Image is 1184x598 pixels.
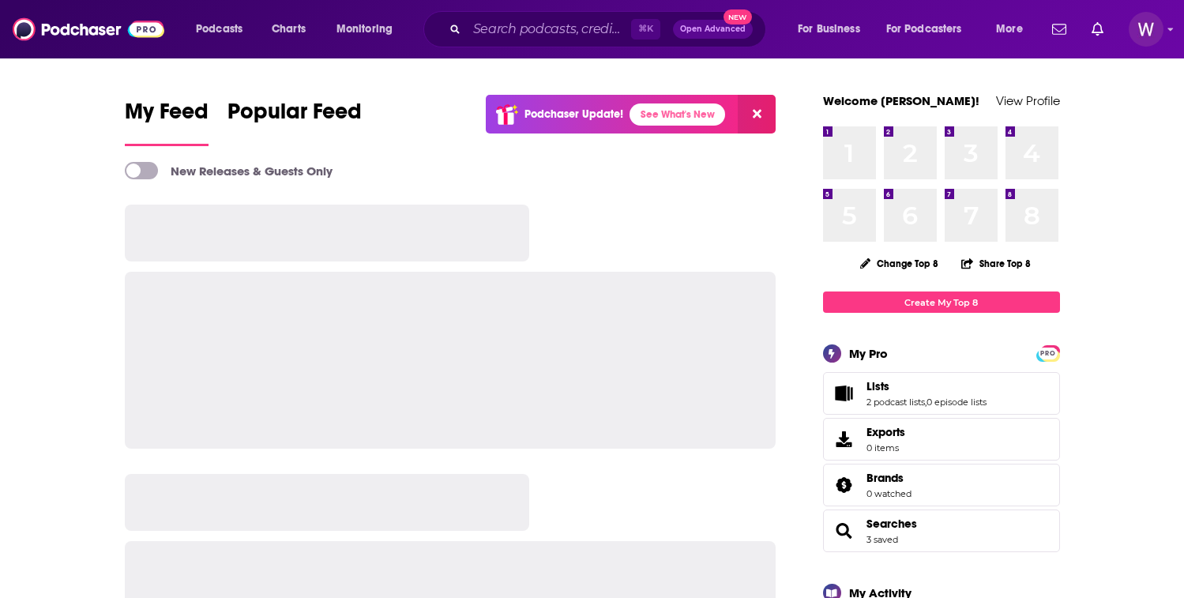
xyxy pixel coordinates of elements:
button: open menu [787,17,880,42]
div: My Pro [849,346,888,361]
a: 3 saved [866,534,898,545]
span: 0 items [866,442,905,453]
span: For Business [798,18,860,40]
span: Popular Feed [227,98,362,134]
span: My Feed [125,98,209,134]
span: Brands [866,471,904,485]
a: Welcome [PERSON_NAME]! [823,93,979,108]
span: Monitoring [336,18,393,40]
span: , [925,397,927,408]
a: Create My Top 8 [823,291,1060,313]
a: 0 episode lists [927,397,987,408]
a: New Releases & Guests Only [125,162,333,179]
a: Searches [866,517,917,531]
a: Brands [829,474,860,496]
span: Podcasts [196,18,242,40]
span: ⌘ K [631,19,660,39]
a: Brands [866,471,911,485]
span: Lists [866,379,889,393]
button: open menu [325,17,413,42]
span: Open Advanced [680,25,746,33]
span: Charts [272,18,306,40]
span: Brands [823,464,1060,506]
img: Podchaser - Follow, Share and Rate Podcasts [13,14,164,44]
span: Exports [866,425,905,439]
span: For Podcasters [886,18,962,40]
span: Lists [823,372,1060,415]
span: More [996,18,1023,40]
div: Search podcasts, credits, & more... [438,11,781,47]
a: Lists [866,379,987,393]
span: Exports [829,428,860,450]
img: User Profile [1129,12,1163,47]
span: Logged in as williammwhite [1129,12,1163,47]
a: My Feed [125,98,209,146]
a: Show notifications dropdown [1046,16,1073,43]
button: Share Top 8 [960,248,1032,279]
button: Change Top 8 [851,254,949,273]
span: New [724,9,752,24]
button: open menu [985,17,1043,42]
a: PRO [1039,347,1058,359]
a: Charts [261,17,315,42]
span: Searches [823,510,1060,552]
a: Exports [823,418,1060,461]
a: Lists [829,382,860,404]
input: Search podcasts, credits, & more... [467,17,631,42]
a: View Profile [996,93,1060,108]
a: 2 podcast lists [866,397,925,408]
a: Searches [829,520,860,542]
a: Show notifications dropdown [1085,16,1110,43]
a: See What's New [630,103,725,126]
button: open menu [876,17,985,42]
a: 0 watched [866,488,911,499]
button: open menu [185,17,263,42]
a: Popular Feed [227,98,362,146]
button: Show profile menu [1129,12,1163,47]
button: Open AdvancedNew [673,20,753,39]
p: Podchaser Update! [524,107,623,121]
